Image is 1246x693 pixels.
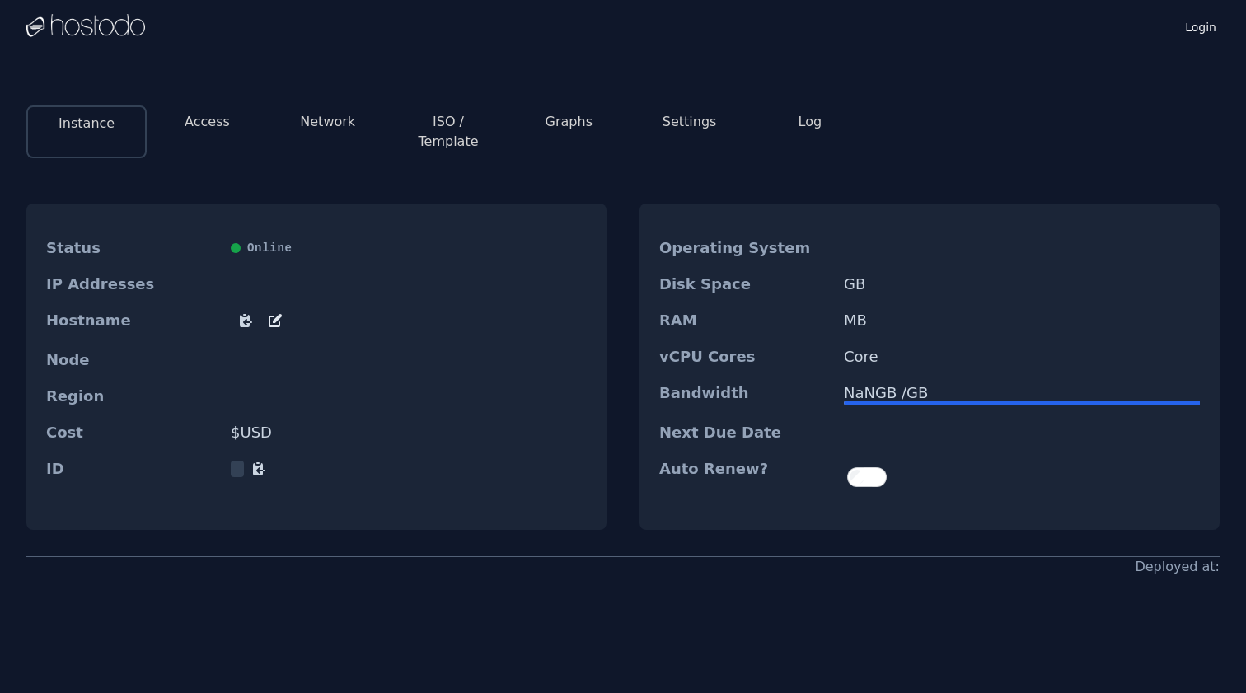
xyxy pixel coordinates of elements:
[844,276,1200,293] dd: GB
[46,312,218,332] dt: Hostname
[231,424,587,441] dd: $ USD
[659,276,831,293] dt: Disk Space
[185,112,230,132] button: Access
[799,112,822,132] button: Log
[844,312,1200,329] dd: MB
[663,112,717,132] button: Settings
[659,385,831,405] dt: Bandwidth
[844,385,1200,401] div: NaN GB / GB
[46,388,218,405] dt: Region
[546,112,593,132] button: Graphs
[1182,16,1220,35] a: Login
[659,240,831,256] dt: Operating System
[659,349,831,365] dt: vCPU Cores
[46,461,218,477] dt: ID
[46,240,218,256] dt: Status
[231,240,587,256] div: Online
[659,461,831,494] dt: Auto Renew?
[26,14,145,39] img: Logo
[59,114,115,133] button: Instance
[659,312,831,329] dt: RAM
[46,424,218,441] dt: Cost
[300,112,355,132] button: Network
[401,112,495,152] button: ISO / Template
[844,349,1200,365] dd: Core
[46,352,218,368] dt: Node
[659,424,831,441] dt: Next Due Date
[46,276,218,293] dt: IP Addresses
[1135,557,1220,577] div: Deployed at:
